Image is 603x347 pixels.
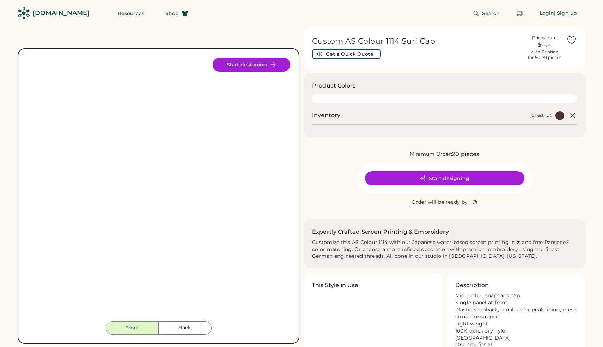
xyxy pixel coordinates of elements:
div: | Sign up [554,10,577,17]
button: Shop [157,6,196,20]
button: Get a Quick Quote [312,49,381,59]
div: Login [540,10,554,17]
div: Prices from [532,35,557,41]
div: Chestnut [531,113,551,118]
h2: Inventory [312,111,340,120]
h3: Product Colors [312,82,355,90]
h3: This Style in Use [312,281,359,289]
span: Search [482,11,500,16]
div: $--.-- [527,41,562,49]
span: Shop [165,11,179,16]
h1: Custom AS Colour 1114 Surf Cap [312,36,523,46]
button: Back [159,321,212,335]
button: Start designing [365,171,524,185]
h2: Expertly Crafted Screen Printing & Embroidery [312,228,449,236]
div: Order will be ready by [412,199,468,206]
div: Customize this AS Colour 1114 with our Japanese water-based screen printing inks and free Pantone... [312,239,577,260]
div: 1114 Style Image [27,58,290,321]
div: Minimum Order: [410,151,452,158]
div: with Printing for 50-79 pieces [528,49,561,60]
img: Rendered Logo - Screens [18,7,30,19]
button: Start designing [213,58,290,72]
img: 1114 - Chestnut Front Image [27,58,290,321]
h3: Description [455,281,489,289]
div: [DOMAIN_NAME] [33,9,89,18]
button: Search [464,6,508,20]
button: Resources [109,6,153,20]
div: 20 pieces [452,150,479,158]
button: Front [106,321,159,335]
button: Retrieve an order [513,6,527,20]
